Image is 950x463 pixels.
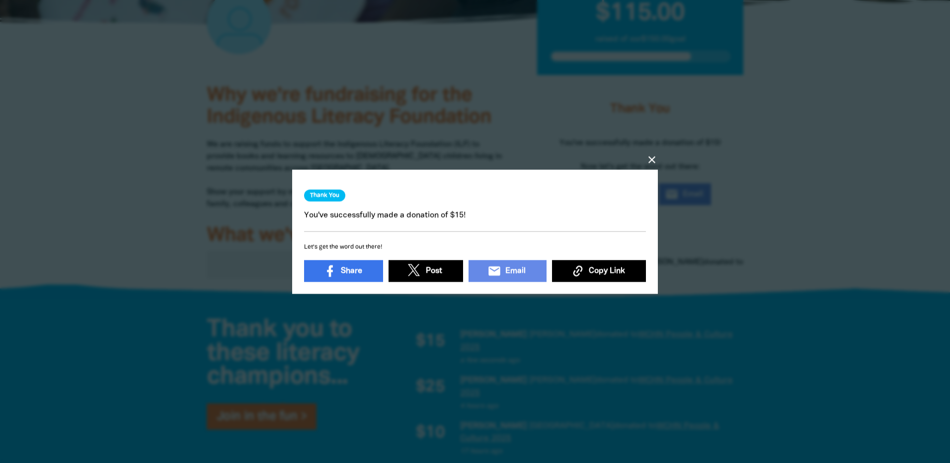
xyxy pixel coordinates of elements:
h3: Thank You [304,189,345,201]
a: emailEmail [469,260,547,282]
h6: Let's get the word out there! [304,241,646,252]
span: Email [505,265,526,277]
button: Copy Link [552,260,646,282]
span: Copy Link [589,265,625,277]
a: Post [389,260,463,282]
p: You've successfully made a donation of $15! [304,209,646,221]
span: Post [426,265,442,277]
i: email [487,264,501,278]
button: close [646,154,658,165]
a: Share [304,260,383,282]
span: Share [341,265,362,277]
